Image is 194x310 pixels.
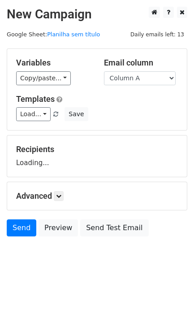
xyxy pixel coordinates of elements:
h2: New Campaign [7,7,187,22]
h5: Email column [104,58,178,68]
a: Planilha sem título [47,31,100,38]
h5: Recipients [16,144,178,154]
a: Daily emails left: 13 [127,31,187,38]
a: Preview [39,219,78,236]
span: Daily emails left: 13 [127,30,187,39]
a: Send Test Email [80,219,148,236]
small: Google Sheet: [7,31,100,38]
a: Send [7,219,36,236]
div: Loading... [16,144,178,168]
a: Templates [16,94,55,104]
a: Copy/paste... [16,71,71,85]
h5: Variables [16,58,91,68]
a: Load... [16,107,51,121]
h5: Advanced [16,191,178,201]
button: Save [65,107,88,121]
